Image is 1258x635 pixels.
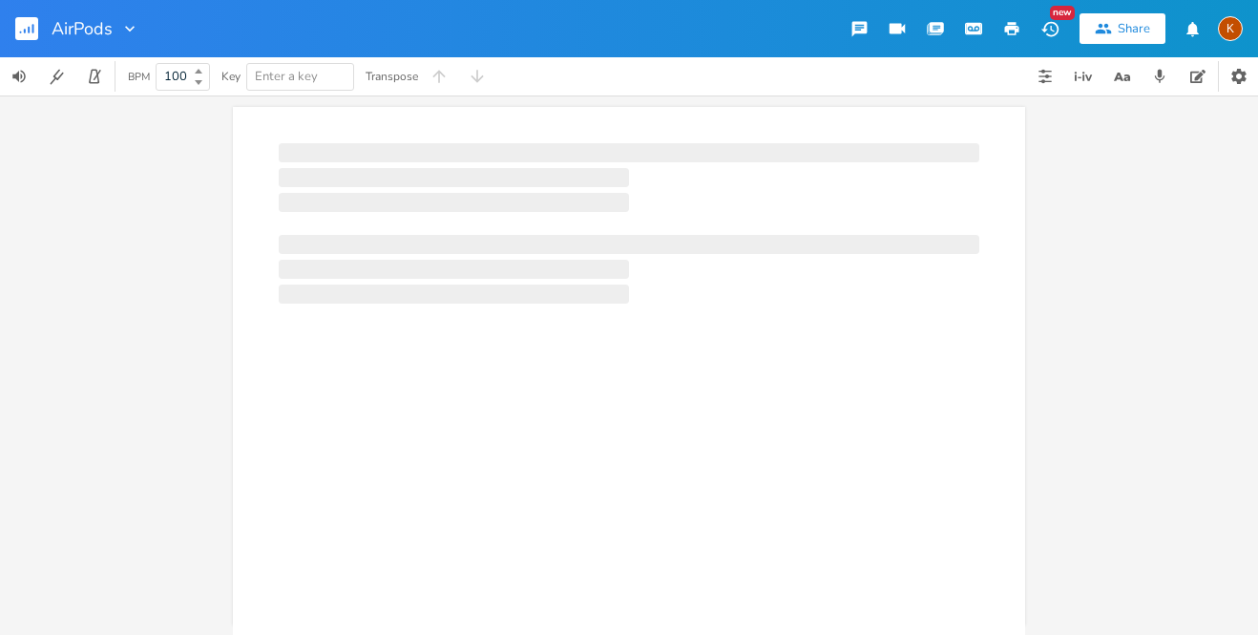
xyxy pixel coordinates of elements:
[1050,6,1075,20] div: New
[255,68,318,85] span: Enter a key
[128,72,150,82] div: BPM
[1031,11,1069,46] button: New
[1218,16,1243,41] div: Kat
[52,20,113,37] span: AirPods
[1080,13,1165,44] button: Share
[1218,7,1243,51] button: K
[221,71,241,82] div: Key
[1118,20,1150,37] div: Share
[366,71,418,82] div: Transpose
